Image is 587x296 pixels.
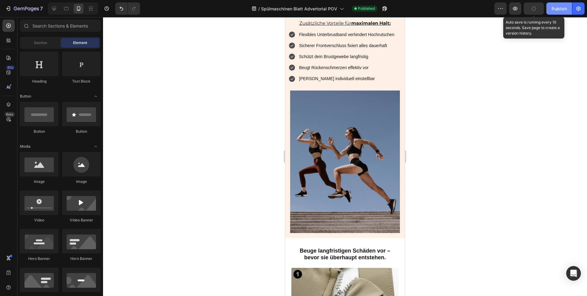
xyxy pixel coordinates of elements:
[62,217,101,223] div: Video Banner
[62,129,101,134] div: Button
[34,40,47,46] span: Section
[2,2,46,15] button: 7
[285,17,405,296] iframe: Design area
[6,65,15,70] div: 450
[62,179,101,184] div: Image
[20,179,58,184] div: Image
[20,20,101,32] input: Search Sections & Elements
[73,40,87,46] span: Element
[358,6,375,11] span: Published
[566,266,581,281] div: Open Intercom Messenger
[62,256,101,261] div: Hero Banner
[20,79,58,84] div: Heading
[20,94,31,99] span: Button
[40,5,43,12] p: 7
[91,142,101,151] span: Toggle open
[552,6,567,12] div: Publish
[258,6,260,12] span: /
[20,217,58,223] div: Video
[115,2,140,15] div: Undo/Redo
[20,129,58,134] div: Button
[5,112,15,117] div: Beta
[546,2,572,15] button: Publish
[62,79,101,84] div: Text Block
[91,91,101,101] span: Toggle open
[261,6,337,12] span: Spülmaschinen Blatt Advertorial POV
[20,144,31,149] span: Media
[20,256,58,261] div: Hero Banner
